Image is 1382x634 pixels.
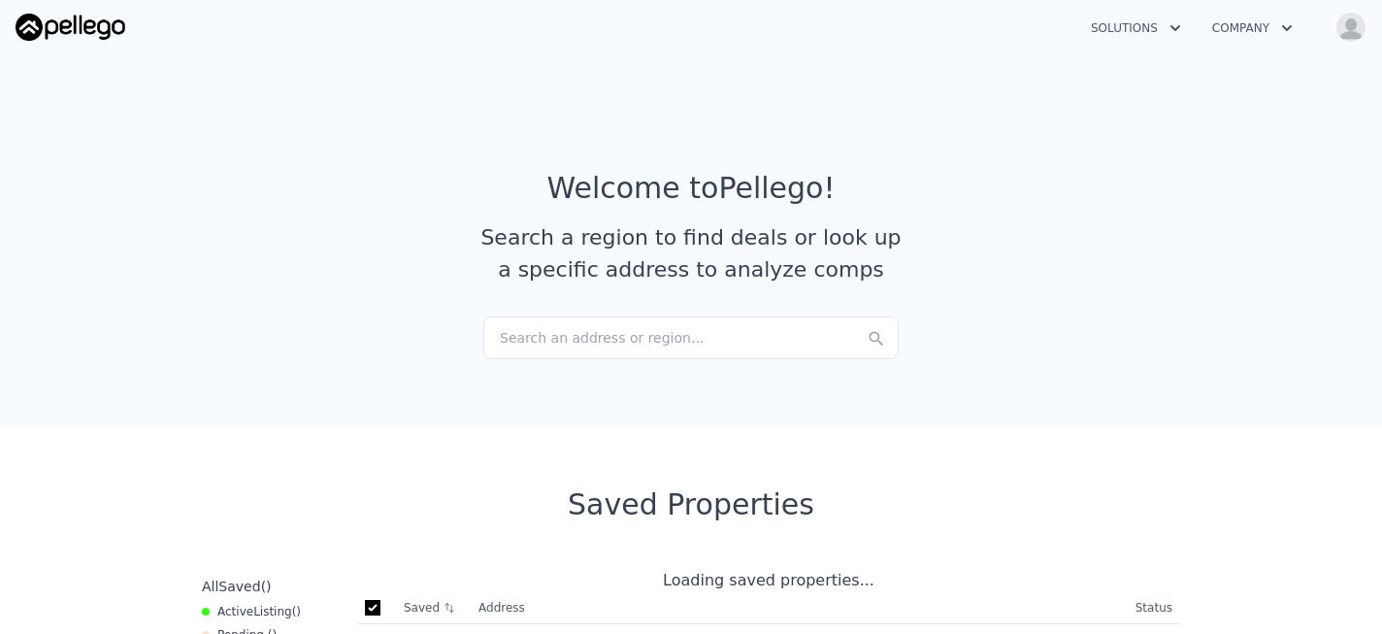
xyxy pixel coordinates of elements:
button: Company [1197,11,1308,46]
span: Active ( ) [217,604,301,619]
div: Loading saved properties... [357,569,1180,592]
div: Search a region to find deals or look up a specific address to analyze comps [474,221,908,285]
div: All ( ) [202,577,272,596]
img: avatar [1335,12,1366,43]
span: Saved [218,579,260,594]
span: Listing [253,605,292,618]
th: Status [1128,592,1180,624]
img: Pellego [16,14,125,41]
div: Saved Properties [194,487,1188,522]
div: Welcome to Pellego ! [547,171,836,206]
th: Saved [396,592,471,623]
th: Address [471,592,1128,624]
button: Solutions [1075,11,1197,46]
div: Search an address or region... [483,317,899,359]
